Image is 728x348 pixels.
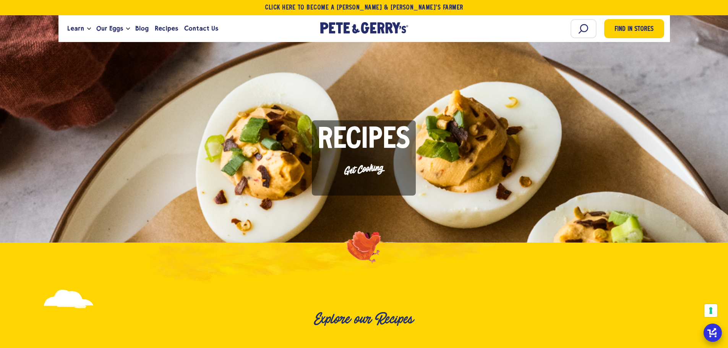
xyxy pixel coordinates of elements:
a: Contact Us [181,18,221,39]
input: Search [571,19,597,38]
button: Your consent preferences for tracking technologies [704,304,717,317]
a: Recipes [152,18,181,39]
span: Find in Stores [615,24,653,35]
span: Our Eggs [96,24,123,33]
a: Our Eggs [93,18,126,39]
span: Contact Us [184,24,218,33]
a: Find in Stores [604,19,664,38]
a: Blog [132,18,152,39]
button: Open the dropdown menu for Learn [87,28,91,30]
h2: Explore our Recipes [61,311,667,327]
span: Blog [135,24,149,33]
span: Recipes [155,24,178,33]
span: Recipes [318,126,410,155]
span: Learn [67,24,84,33]
p: Get Cooking [318,159,411,179]
a: Learn [64,18,87,39]
button: Open the dropdown menu for Our Eggs [126,28,130,30]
